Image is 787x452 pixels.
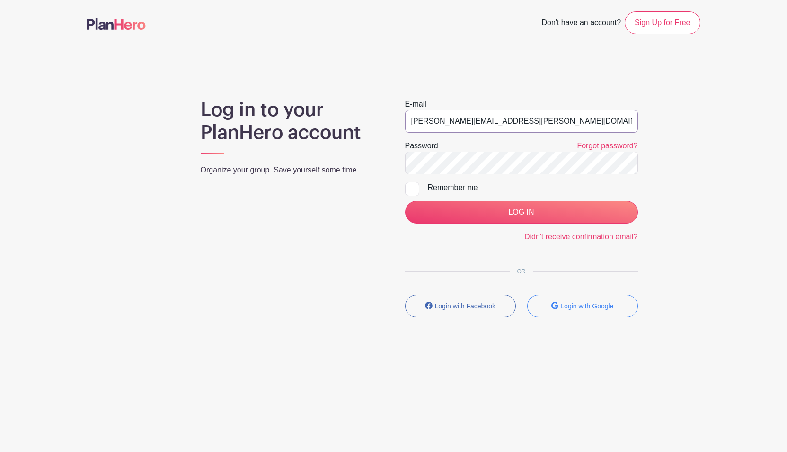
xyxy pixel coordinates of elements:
span: Don't have an account? [541,13,621,34]
label: Password [405,140,438,152]
input: e.g. julie@eventco.com [405,110,638,133]
p: Organize your group. Save yourself some time. [201,164,382,176]
button: Login with Google [527,295,638,317]
input: LOG IN [405,201,638,224]
a: Forgot password? [577,142,637,150]
div: Remember me [428,182,638,193]
h1: Log in to your PlanHero account [201,99,382,144]
small: Login with Facebook [435,302,495,310]
a: Didn't receive confirmation email? [524,233,638,241]
small: Login with Google [560,302,613,310]
a: Sign Up for Free [625,11,700,34]
span: OR [510,268,533,275]
label: E-mail [405,99,426,110]
button: Login with Facebook [405,295,516,317]
img: logo-507f7623f17ff9eddc593b1ce0a138ce2505c220e1c5a4e2b4648c50719b7d32.svg [87,18,146,30]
